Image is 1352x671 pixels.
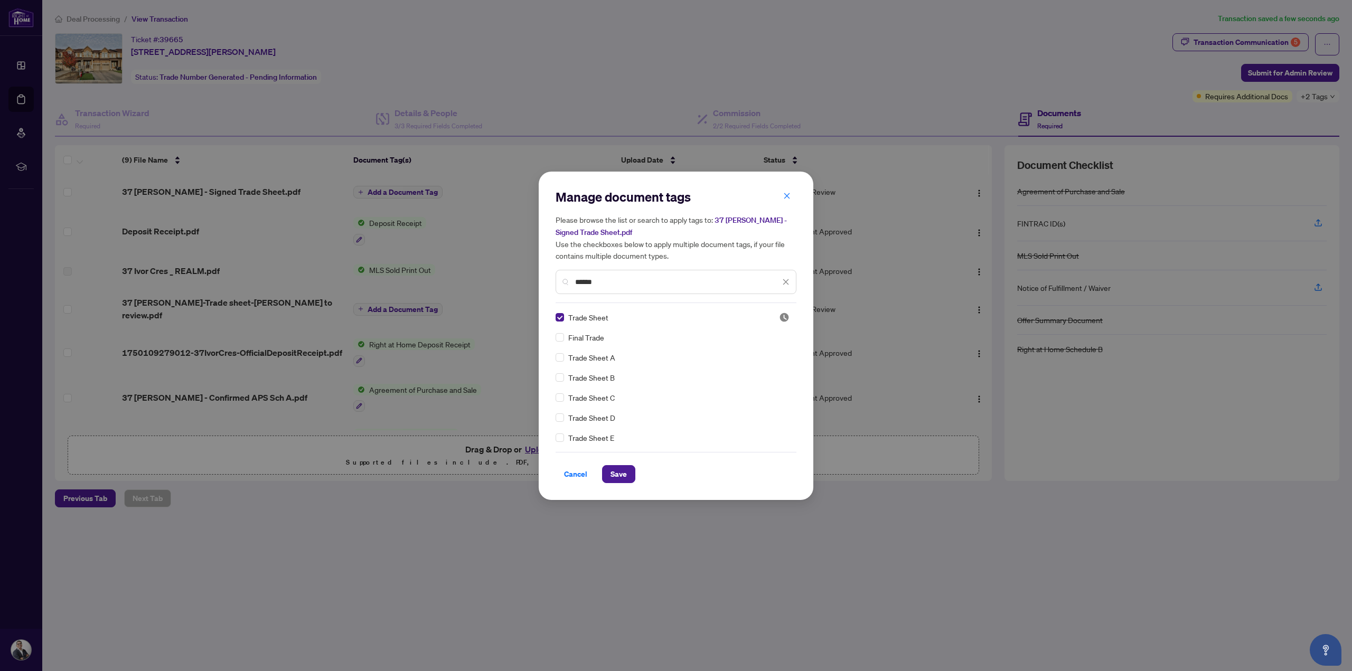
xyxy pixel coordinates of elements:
span: Save [611,466,627,483]
span: close [782,278,790,286]
h2: Manage document tags [556,188,796,205]
span: 37 [PERSON_NAME] - Signed Trade Sheet.pdf [556,215,787,237]
span: Trade Sheet D [568,412,615,423]
span: Trade Sheet [568,311,608,323]
button: Save [602,465,635,483]
span: Trade Sheet E [568,432,614,443]
span: Cancel [564,466,587,483]
span: Trade Sheet C [568,392,615,403]
button: Open asap [1310,634,1341,666]
button: Cancel [556,465,596,483]
span: Trade Sheet A [568,352,615,363]
h5: Please browse the list or search to apply tags to: Use the checkboxes below to apply multiple doc... [556,214,796,261]
img: status [779,312,790,323]
span: Pending Review [779,312,790,323]
span: close [783,192,791,200]
span: Final Trade [568,332,604,343]
span: Trade Sheet B [568,372,615,383]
